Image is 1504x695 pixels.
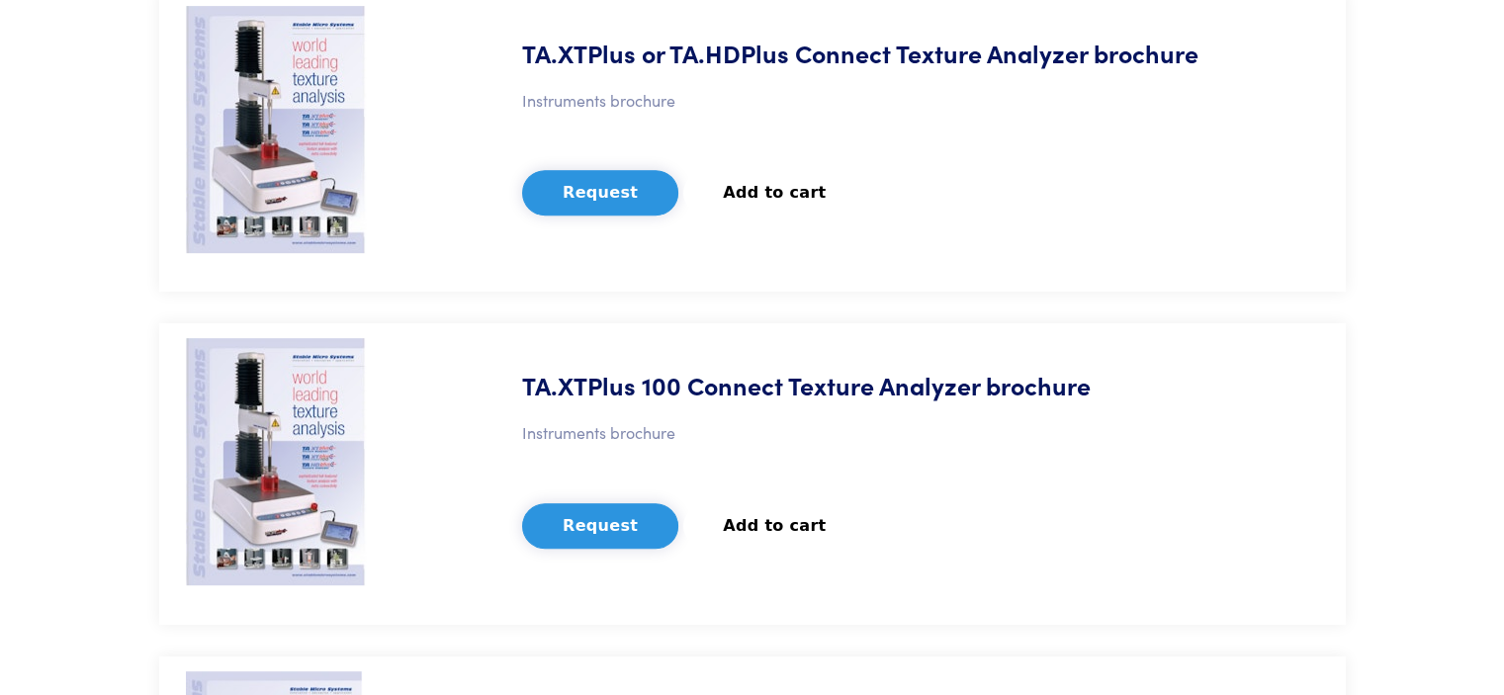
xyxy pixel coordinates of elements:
[683,504,865,548] button: Add to cart
[186,6,366,253] img: plus-range-brochure.jpg
[522,36,1198,70] h5: TA.XTPlus or TA.HDPlus Connect Texture Analyzer brochure
[522,503,678,549] button: Request
[683,171,865,215] button: Add to cart
[522,410,675,456] p: Instruments brochure
[522,78,675,124] p: Instruments brochure
[522,368,1091,402] h5: TA.XTPlus 100 Connect Texture Analyzer brochure
[186,338,366,585] img: plus-range-brochure.jpg
[522,170,678,216] button: Request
